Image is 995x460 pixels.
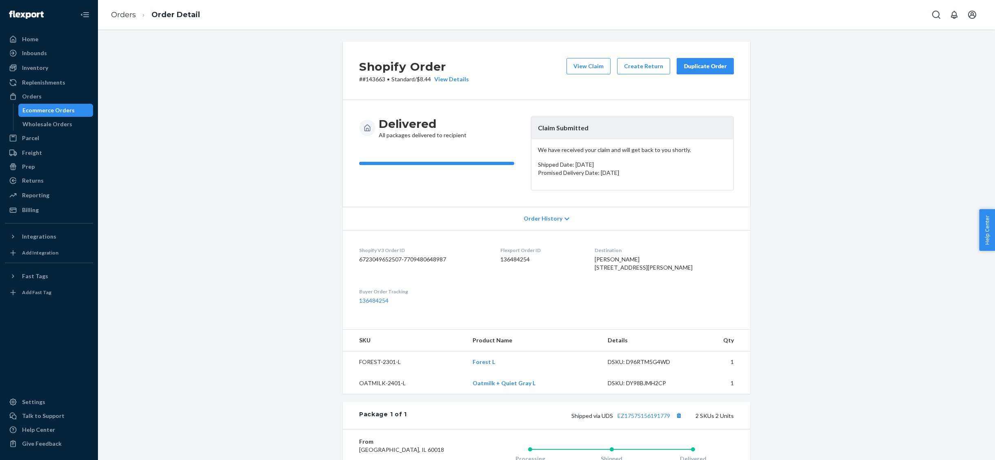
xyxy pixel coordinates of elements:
button: Duplicate Order [677,58,734,74]
div: DSKU: DY98BJMH2CP [608,379,684,387]
p: # #143663 / $8.44 [359,75,469,83]
div: Inbounds [22,49,47,57]
div: Talk to Support [22,412,64,420]
div: Billing [22,206,39,214]
dt: Flexport Order ID [500,247,582,254]
dd: 136484254 [500,255,582,263]
p: We have received your claim and will get back to you shortly. [538,146,727,154]
h3: Delivered [379,116,466,131]
div: Orders [22,92,42,100]
button: Help Center [979,209,995,251]
div: Reporting [22,191,49,199]
a: Prep [5,160,93,173]
p: Promised Delivery Date: [DATE] [538,169,727,177]
header: Claim Submitted [531,117,733,139]
button: Integrations [5,230,93,243]
a: Help Center [5,423,93,436]
a: Returns [5,174,93,187]
a: Forest L [473,358,495,365]
th: Details [601,330,691,351]
div: Duplicate Order [684,62,727,70]
div: Fast Tags [22,272,48,280]
a: Billing [5,203,93,217]
div: Replenishments [22,78,65,87]
a: Parcel [5,132,93,145]
div: Integrations [22,232,56,241]
button: Close Navigation [77,7,93,23]
span: Shipped via UDS [571,412,684,419]
ol: breadcrumbs [104,3,207,27]
div: Add Integration [22,249,58,256]
a: Ecommerce Orders [18,104,93,117]
a: Freight [5,146,93,159]
a: Orders [5,90,93,103]
span: [PERSON_NAME] [STREET_ADDRESS][PERSON_NAME] [595,256,693,271]
div: Inventory [22,64,48,72]
span: [GEOGRAPHIC_DATA], IL 60018 [359,446,444,453]
button: Create Return [617,58,670,74]
button: Open Search Box [928,7,944,23]
button: Open account menu [964,7,980,23]
td: 1 [691,351,750,373]
dt: From [359,438,457,446]
span: • [387,76,390,83]
a: Settings [5,395,93,409]
div: Settings [22,398,45,406]
a: Order Detail [151,10,200,19]
a: EZ17575156191779 [617,412,670,419]
dt: Destination [595,247,734,254]
div: Parcel [22,134,39,142]
div: Add Fast Tag [22,289,51,296]
div: Wholesale Orders [22,120,72,128]
td: FOREST-2301-L [343,351,466,373]
a: Inventory [5,61,93,74]
th: Qty [691,330,750,351]
a: Orders [111,10,136,19]
dt: Shopify V3 Order ID [359,247,487,254]
a: Replenishments [5,76,93,89]
div: Returns [22,176,44,185]
div: Home [22,35,38,43]
div: Help Center [22,426,55,434]
span: Standard [391,76,415,83]
td: 1 [691,373,750,394]
th: SKU [343,330,466,351]
dd: 6723049652507-7709480648987 [359,255,487,263]
a: Talk to Support [5,409,93,422]
h2: Shopify Order [359,58,469,75]
div: Ecommerce Orders [22,106,75,114]
span: Order History [524,214,562,223]
a: Wholesale Orders [18,118,93,131]
td: OATMILK-2401-L [343,373,466,394]
a: Reporting [5,189,93,202]
a: Inbounds [5,47,93,60]
div: Give Feedback [22,440,62,448]
button: View Details [431,75,469,83]
button: Fast Tags [5,270,93,283]
button: Open notifications [946,7,962,23]
div: DSKU: D96RTM5G4WD [608,358,684,366]
div: Freight [22,149,42,157]
p: Shipped Date: [DATE] [538,161,727,169]
a: Oatmilk + Quiet Gray L [473,380,535,386]
dt: Buyer Order Tracking [359,288,487,295]
a: Home [5,33,93,46]
button: View Claim [566,58,611,74]
a: 136484254 [359,297,389,304]
div: All packages delivered to recipient [379,116,466,139]
button: Copy tracking number [673,410,684,421]
img: Flexport logo [9,11,44,19]
div: Prep [22,163,35,171]
a: Add Fast Tag [5,286,93,299]
div: 2 SKUs 2 Units [407,410,734,421]
a: Add Integration [5,246,93,259]
div: Package 1 of 1 [359,410,407,421]
th: Product Name [466,330,601,351]
button: Give Feedback [5,437,93,450]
